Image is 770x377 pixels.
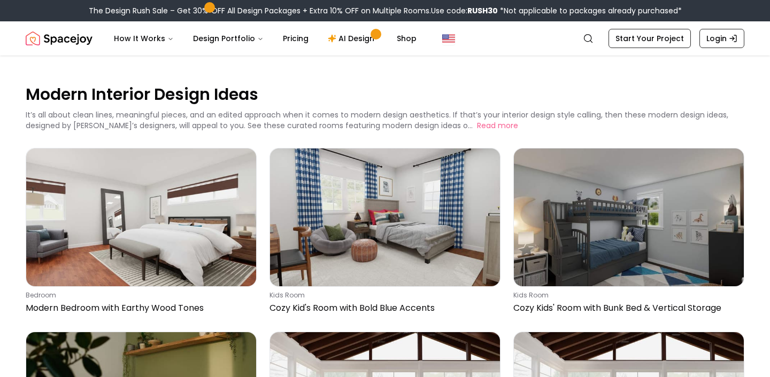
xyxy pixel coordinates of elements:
[184,28,272,49] button: Design Portfolio
[89,5,682,16] div: The Design Rush Sale – Get 30% OFF All Design Packages + Extra 10% OFF on Multiple Rooms.
[26,109,728,131] p: It’s all about clean lines, meaningful pieces, and an edited approach when it comes to modern des...
[26,21,744,56] nav: Global
[26,291,252,300] p: bedroom
[431,5,498,16] span: Use code:
[269,302,496,315] p: Cozy Kid's Room with Bold Blue Accents
[270,148,500,286] img: Cozy Kid's Room with Bold Blue Accents
[699,29,744,48] a: Login
[26,28,93,49] img: Spacejoy Logo
[105,28,425,49] nav: Main
[442,32,455,45] img: United States
[274,28,317,49] a: Pricing
[269,148,500,319] a: Cozy Kid's Room with Bold Blue Accentskids roomCozy Kid's Room with Bold Blue Accents
[26,28,93,49] a: Spacejoy
[26,83,744,105] p: Modern Interior Design Ideas
[513,148,744,319] a: Cozy Kids' Room with Bunk Bed & Vertical Storagekids roomCozy Kids' Room with Bunk Bed & Vertical...
[388,28,425,49] a: Shop
[513,291,740,300] p: kids room
[26,148,257,319] a: Modern Bedroom with Earthy Wood TonesbedroomModern Bedroom with Earthy Wood Tones
[26,302,252,315] p: Modern Bedroom with Earthy Wood Tones
[477,120,518,131] button: Read more
[319,28,386,49] a: AI Design
[498,5,682,16] span: *Not applicable to packages already purchased*
[513,302,740,315] p: Cozy Kids' Room with Bunk Bed & Vertical Storage
[269,291,496,300] p: kids room
[514,148,744,286] img: Cozy Kids' Room with Bunk Bed & Vertical Storage
[105,28,182,49] button: How It Works
[467,5,498,16] b: RUSH30
[26,148,256,286] img: Modern Bedroom with Earthy Wood Tones
[609,29,691,48] a: Start Your Project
